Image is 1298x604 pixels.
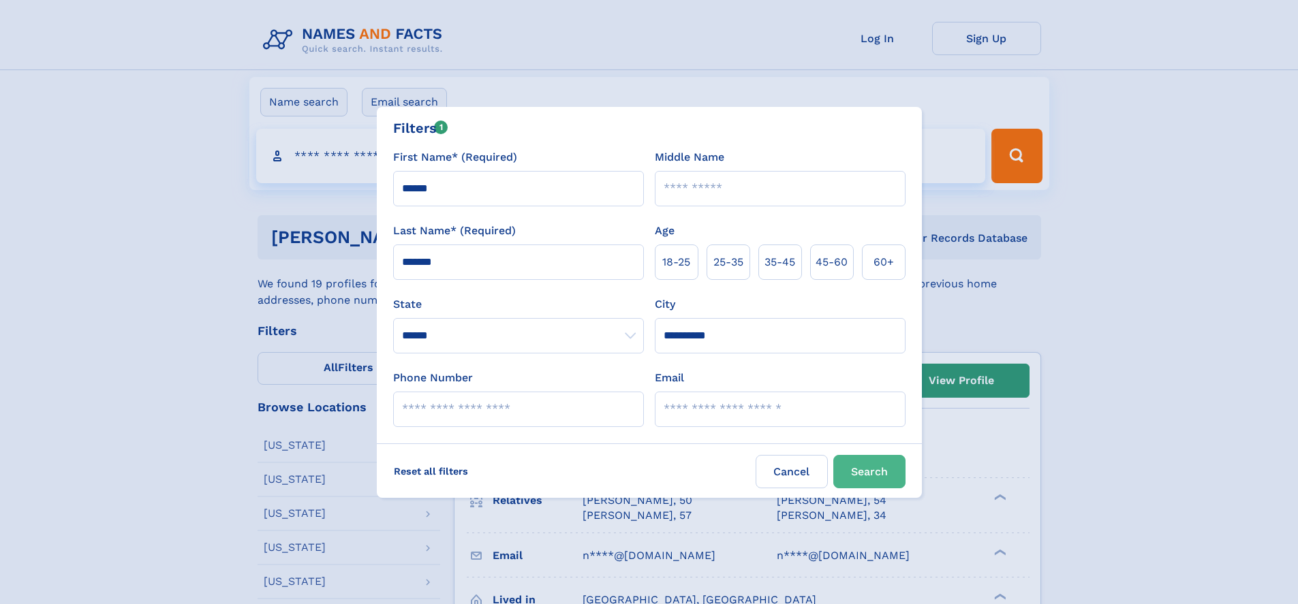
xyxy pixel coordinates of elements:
label: Reset all filters [385,455,477,488]
span: 25‑35 [713,254,743,270]
span: 18‑25 [662,254,690,270]
label: Age [655,223,675,239]
span: 60+ [874,254,894,270]
label: City [655,296,675,313]
label: Last Name* (Required) [393,223,516,239]
label: State [393,296,644,313]
label: First Name* (Required) [393,149,517,165]
label: Email [655,370,684,386]
button: Search [833,455,906,488]
span: 35‑45 [764,254,795,270]
span: 45‑60 [816,254,848,270]
label: Middle Name [655,149,724,165]
div: Filters [393,118,448,138]
label: Phone Number [393,370,473,386]
label: Cancel [756,455,828,488]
